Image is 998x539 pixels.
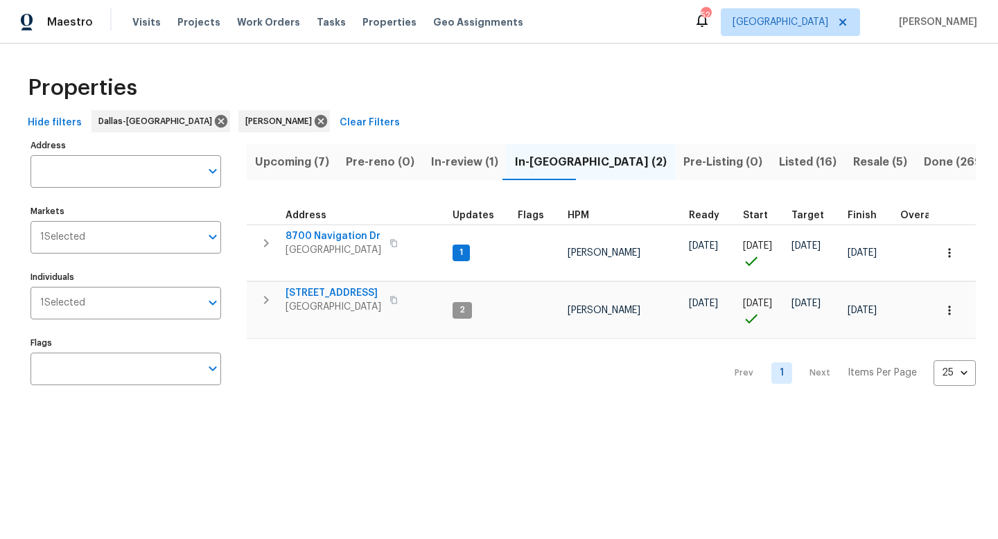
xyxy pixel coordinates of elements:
span: Done (269) [924,152,986,172]
span: Work Orders [237,15,300,29]
span: Visits [132,15,161,29]
nav: Pagination Navigation [721,347,976,398]
span: Flags [518,211,544,220]
span: Listed (16) [779,152,837,172]
span: [DATE] [743,299,772,308]
span: Overall [900,211,936,220]
label: Address [30,141,221,150]
span: 8700 Navigation Dr [286,229,381,243]
p: Items Per Page [848,366,917,380]
span: Hide filters [28,114,82,132]
td: Project started on time [737,224,786,281]
span: [PERSON_NAME] [568,306,640,315]
span: Geo Assignments [433,15,523,29]
span: In-review (1) [431,152,498,172]
span: [DATE] [848,306,877,315]
div: Dallas-[GEOGRAPHIC_DATA] [91,110,230,132]
span: Properties [362,15,417,29]
button: Open [203,161,222,181]
button: Open [203,227,222,247]
span: Updates [453,211,494,220]
span: [DATE] [689,299,718,308]
span: [GEOGRAPHIC_DATA] [286,300,381,314]
span: Clear Filters [340,114,400,132]
span: Start [743,211,768,220]
span: Pre-reno (0) [346,152,414,172]
span: [GEOGRAPHIC_DATA] [286,243,381,257]
button: Hide filters [22,110,87,136]
span: [DATE] [791,299,821,308]
span: 1 Selected [40,231,85,243]
span: [DATE] [689,241,718,251]
td: Project started on time [737,282,786,339]
span: HPM [568,211,589,220]
span: Target [791,211,824,220]
span: In-[GEOGRAPHIC_DATA] (2) [515,152,667,172]
label: Markets [30,207,221,215]
div: 52 [701,8,710,22]
span: Maestro [47,15,93,29]
div: Projected renovation finish date [848,211,889,220]
span: 2 [454,304,471,316]
span: Upcoming (7) [255,152,329,172]
label: Individuals [30,273,221,281]
span: Address [286,211,326,220]
span: [PERSON_NAME] [245,114,317,128]
button: Clear Filters [334,110,405,136]
span: Finish [848,211,877,220]
span: Projects [177,15,220,29]
div: [PERSON_NAME] [238,110,330,132]
div: Actual renovation start date [743,211,780,220]
span: [DATE] [743,241,772,251]
span: [STREET_ADDRESS] [286,286,381,300]
button: Open [203,359,222,378]
div: 25 [934,355,976,391]
span: [GEOGRAPHIC_DATA] [733,15,828,29]
span: 1 Selected [40,297,85,309]
span: Resale (5) [853,152,907,172]
span: [DATE] [848,248,877,258]
span: Properties [28,81,137,95]
span: Ready [689,211,719,220]
span: [PERSON_NAME] [568,248,640,258]
span: Dallas-[GEOGRAPHIC_DATA] [98,114,218,128]
div: Earliest renovation start date (first business day after COE or Checkout) [689,211,732,220]
span: Tasks [317,17,346,27]
div: Days past target finish date [900,211,949,220]
span: [PERSON_NAME] [893,15,977,29]
button: Open [203,293,222,312]
span: [DATE] [791,241,821,251]
span: 1 [454,247,469,258]
div: Target renovation project end date [791,211,837,220]
span: Pre-Listing (0) [683,152,762,172]
label: Flags [30,339,221,347]
a: Goto page 1 [771,362,792,384]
